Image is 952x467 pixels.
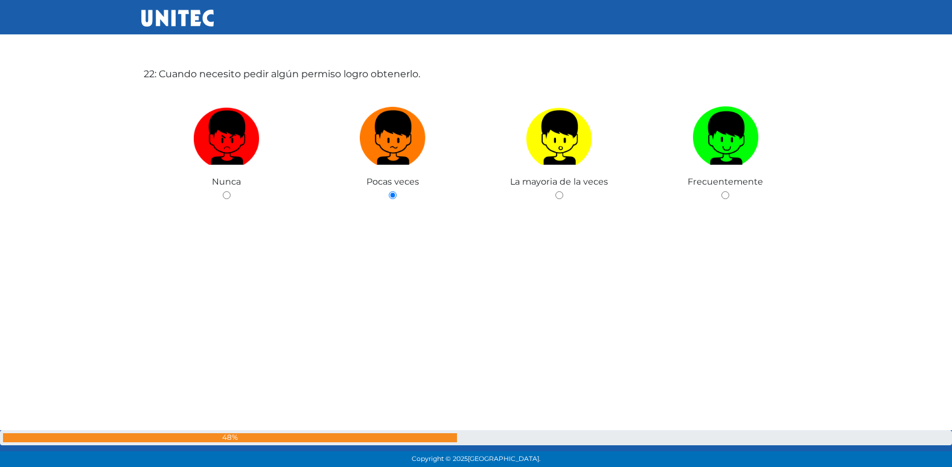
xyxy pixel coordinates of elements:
[688,176,763,187] span: Frecuentemente
[3,433,457,442] div: 48%
[212,176,241,187] span: Nunca
[141,10,214,27] img: UNITEC
[510,176,608,187] span: La mayoria de la veces
[366,176,419,187] span: Pocas veces
[144,67,420,81] label: 22: Cuando necesito pedir algún permiso logro obtenerlo.
[692,102,759,165] img: Frecuentemente
[193,102,260,165] img: Nunca
[360,102,426,165] img: Pocas veces
[468,455,540,463] span: [GEOGRAPHIC_DATA].
[526,102,592,165] img: La mayoria de la veces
